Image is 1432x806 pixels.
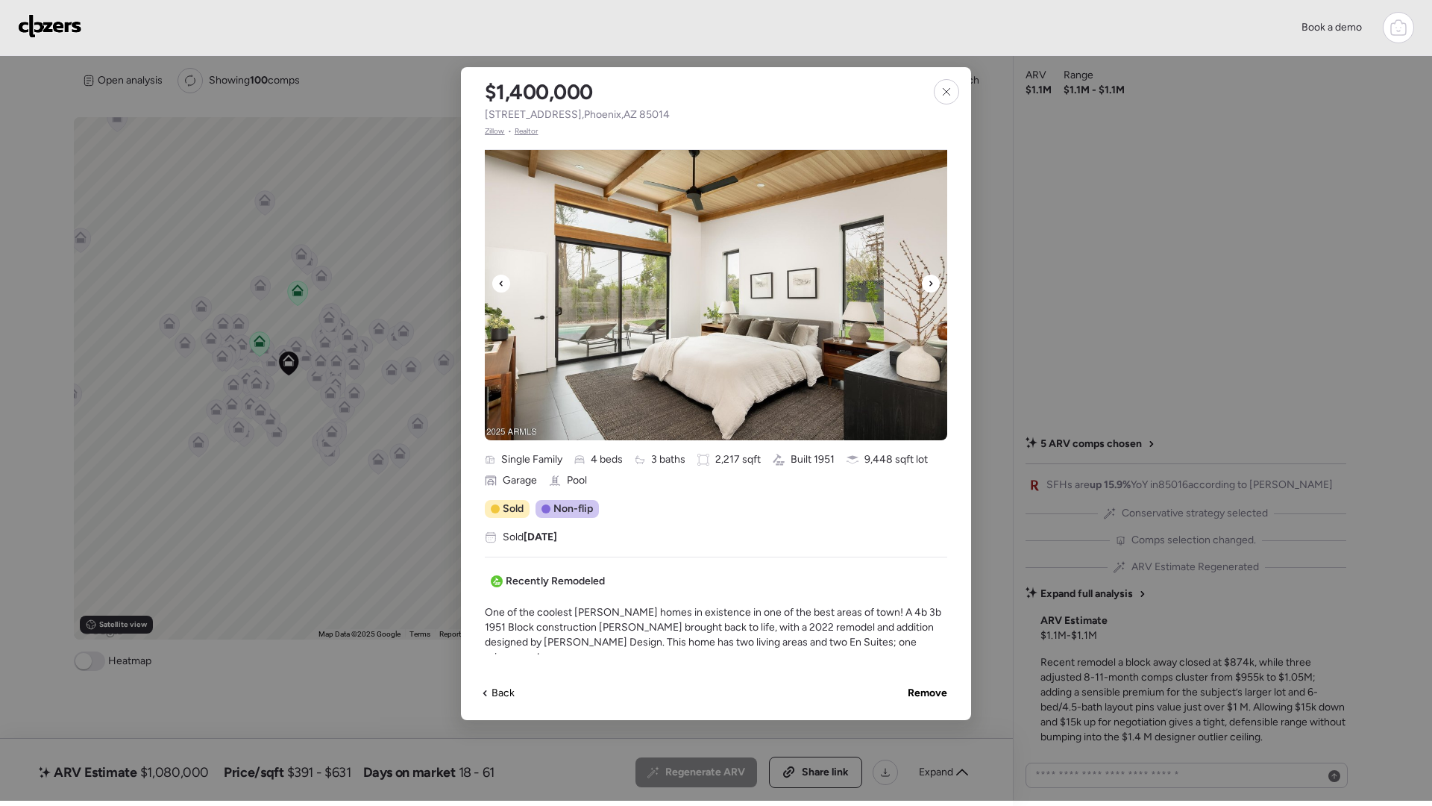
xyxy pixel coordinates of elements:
span: Sold [503,502,524,516]
span: 4 beds [591,452,623,467]
span: • [508,125,512,137]
span: Recently Remodeled [506,574,605,589]
span: [STREET_ADDRESS] , Phoenix , AZ 85014 [485,107,670,122]
span: One of the coolest [PERSON_NAME] homes in existence in one of the best areas of town! A 4b 3b 195... [485,605,947,665]
img: Logo [18,14,82,38]
span: Remove [908,686,947,701]
span: 2,217 sqft [715,452,761,467]
span: Garage [503,473,537,488]
span: Single Family [501,452,562,467]
span: Zillow [485,125,505,137]
h2: $1,400,000 [485,79,592,104]
span: Pool [567,473,587,488]
span: Book a demo [1301,21,1362,34]
span: 9,448 sqft lot [864,452,928,467]
span: Non-flip [553,502,593,516]
span: Back [492,686,515,701]
span: Sold [503,530,557,545]
span: 3 baths [651,452,685,467]
span: [DATE] [524,531,557,543]
span: Built 1951 [791,452,835,467]
span: Realtor [515,125,538,137]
